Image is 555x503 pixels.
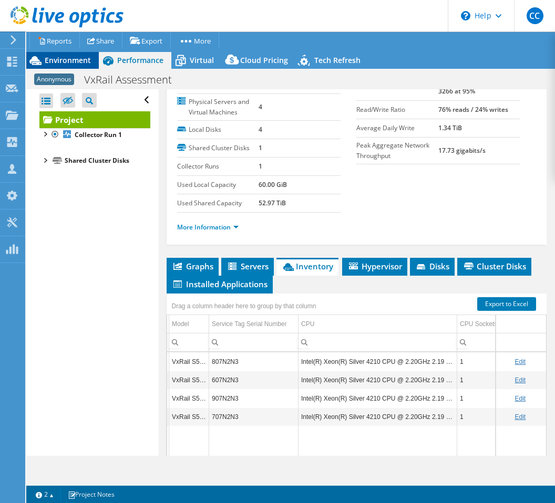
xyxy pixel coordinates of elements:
[177,161,259,172] label: Collector Runs
[461,11,470,20] svg: \n
[169,333,209,351] td: Column Model, Filter cell
[438,105,508,114] b: 76% reads / 24% writes
[65,154,150,167] div: Shared Cluster Disks
[122,33,171,49] a: Export
[39,111,150,128] a: Project
[299,371,457,389] td: Column CPU, Value Intel(R) Xeon(R) Silver 4210 CPU @ 2.20GHz 2.19 GHz
[515,395,526,402] a: Edit
[169,299,319,313] div: Drag a column header here to group by that column
[415,261,449,271] span: Disks
[227,261,269,271] span: Servers
[34,74,74,85] span: Anonymous
[177,124,259,135] label: Local Disks
[356,104,438,115] label: Read/Write Ratio
[45,55,91,65] span: Environment
[209,333,299,351] td: Column Service Tag Serial Number, Filter cell
[212,318,287,330] div: Service Tag Serial Number
[347,261,402,271] span: Hypervisor
[177,143,259,153] label: Shared Cluster Disks
[177,97,259,118] label: Physical Servers and Virtual Machines
[515,358,526,365] a: Edit
[299,407,457,426] td: Column CPU, Value Intel(R) Xeon(R) Silver 4210 CPU @ 2.20GHz 2.19 GHz
[457,407,510,426] td: Column CPU Sockets, Value 1
[299,333,457,351] td: Column CPU, Filter cell
[438,123,462,132] b: 1.34 TiB
[457,315,510,333] td: CPU Sockets Column
[190,55,214,65] span: Virtual
[79,33,122,49] a: Share
[29,33,80,49] a: Reports
[117,55,163,65] span: Performance
[169,407,209,426] td: Column Model, Value VxRail S570
[527,7,543,24] span: CC
[460,318,497,330] div: CPU Sockets
[259,180,287,189] b: 60.00 GiB
[457,333,510,351] td: Column CPU Sockets, Filter cell
[462,261,526,271] span: Cluster Disks
[39,128,150,142] a: Collector Run 1
[356,140,438,161] label: Peak Aggregate Network Throughput
[438,146,486,155] b: 17.73 gigabits/s
[457,389,510,407] td: Column CPU Sockets, Value 1
[282,261,333,271] span: Inventory
[28,488,61,501] a: 2
[172,261,213,271] span: Graphs
[177,198,259,208] label: Used Shared Capacity
[457,352,510,371] td: Column CPU Sockets, Value 1
[79,74,188,86] h1: VxRail Assessment
[209,371,299,389] td: Column Service Tag Serial Number, Value 607N2N3
[169,352,209,371] td: Column Model, Value VxRail S570
[169,315,209,333] td: Model Column
[314,55,361,65] span: Tech Refresh
[477,297,536,311] a: Export to Excel
[209,389,299,407] td: Column Service Tag Serial Number, Value 907N2N3
[169,371,209,389] td: Column Model, Value VxRail S570
[356,123,438,133] label: Average Daily Write
[209,407,299,426] td: Column Service Tag Serial Number, Value 707N2N3
[209,352,299,371] td: Column Service Tag Serial Number, Value 807N2N3
[169,389,209,407] td: Column Model, Value VxRail S570
[299,389,457,407] td: Column CPU, Value Intel(R) Xeon(R) Silver 4210 CPU @ 2.20GHz 2.19 GHz
[457,371,510,389] td: Column CPU Sockets, Value 1
[259,198,286,207] b: 52.97 TiB
[259,102,262,111] b: 4
[75,130,122,139] b: Collector Run 1
[60,488,122,501] a: Project Notes
[240,55,288,65] span: Cloud Pricing
[170,33,219,49] a: More
[177,223,239,232] a: More Information
[301,318,314,330] div: CPU
[438,61,505,96] b: 5206 at [GEOGRAPHIC_DATA], 3266 at 95%
[299,315,457,333] td: CPU Column
[172,279,268,289] span: Installed Applications
[209,315,299,333] td: Service Tag Serial Number Column
[259,143,262,152] b: 1
[259,125,262,134] b: 4
[172,318,189,330] div: Model
[259,162,262,171] b: 1
[299,352,457,371] td: Column CPU, Value Intel(R) Xeon(R) Silver 4210 CPU @ 2.20GHz 2.19 GHz
[177,180,259,190] label: Used Local Capacity
[515,413,526,421] a: Edit
[515,376,526,384] a: Edit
